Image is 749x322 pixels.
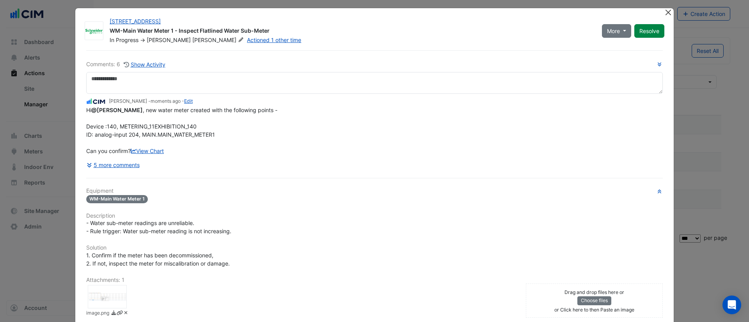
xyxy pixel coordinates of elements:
[110,27,593,36] div: WM-Main Water Meter 1 - Inspect Flatlined Water Sub-Meter
[86,158,140,172] button: 5 more comments
[86,188,663,194] h6: Equipment
[607,27,620,35] span: More
[91,107,143,113] span: claudio.campos@se.com [Schneider Electric]
[577,296,611,305] button: Choose files
[86,107,279,154] span: Hi , new water meter created with the following points - Device :140, METERING_11EXHIBITION_140 I...
[184,98,193,104] a: Edit
[86,252,230,267] span: 1. Confirm if the meter has been decommissioned, 2. If not, inspect the meter for miscalibration ...
[192,36,245,44] span: [PERSON_NAME]
[602,24,631,38] button: More
[722,296,741,314] div: Open Intercom Messenger
[664,8,672,16] button: Close
[110,18,161,25] a: [STREET_ADDRESS]
[85,27,103,35] img: Schneider Electric
[86,195,148,203] span: WM-Main Water Meter 1
[86,213,663,219] h6: Description
[564,289,624,295] small: Drag and drop files here or
[109,98,193,105] small: [PERSON_NAME] - -
[110,37,138,43] span: In Progress
[111,310,117,318] a: Download
[123,60,166,69] button: Show Activity
[247,37,301,43] a: Actioned 1 other time
[86,220,231,234] span: - Water sub-meter readings are unreliable. - Rule trigger: Water sub-meter reading is not increas...
[117,310,122,318] a: Copy link to clipboard
[131,148,164,154] a: View Chart
[151,98,181,104] span: 2025-09-08 17:32:22
[123,310,129,318] a: Delete
[140,37,145,43] span: ->
[147,37,191,43] span: [PERSON_NAME]
[86,277,663,283] h6: Attachments: 1
[554,307,634,313] small: or Click here to then Paste an image
[86,245,663,251] h6: Solution
[634,24,664,38] button: Resolve
[86,97,106,106] img: CIM
[86,60,166,69] div: Comments: 6
[88,285,127,308] div: image.png
[86,310,109,318] small: image.png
